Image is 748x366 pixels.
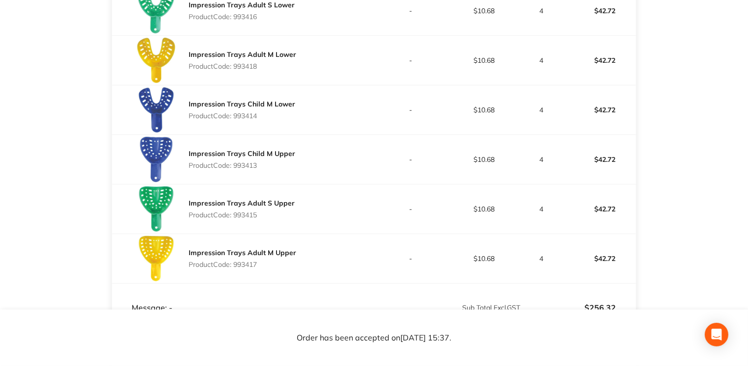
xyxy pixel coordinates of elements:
[563,98,635,122] p: $42.72
[189,112,295,120] p: Product Code: 993414
[375,7,447,15] p: -
[112,284,374,313] td: Message: -
[563,49,635,72] p: $42.72
[521,303,616,312] p: $256.32
[448,255,520,262] p: $10.68
[132,184,181,234] img: cnpndnhmag
[375,304,521,312] p: Sub Total Excl. GST
[448,205,520,213] p: $10.68
[563,247,635,270] p: $42.72
[189,0,295,9] a: Impression Trays Adult S Lower
[297,334,451,342] p: Order has been accepted on [DATE] 15:37 .
[375,205,447,213] p: -
[521,205,562,213] p: 4
[448,7,520,15] p: $10.68
[521,7,562,15] p: 4
[563,148,635,171] p: $42.72
[132,36,181,85] img: ODA2amZwaw
[132,85,181,134] img: NTFlOWM1MQ
[189,261,296,268] p: Product Code: 993417
[448,56,520,64] p: $10.68
[189,62,296,70] p: Product Code: 993418
[375,156,447,163] p: -
[448,156,520,163] p: $10.68
[189,149,295,158] a: Impression Trays Child M Upper
[189,211,295,219] p: Product Code: 993415
[375,106,447,114] p: -
[189,199,295,208] a: Impression Trays Adult S Upper
[189,13,295,21] p: Product Code: 993416
[521,56,562,64] p: 4
[132,135,181,184] img: YWdpbGRyOA
[521,106,562,114] p: 4
[189,248,296,257] a: Impression Trays Adult M Upper
[705,323,728,346] div: Open Intercom Messenger
[132,234,181,283] img: MmtrcTZrcA
[189,100,295,108] a: Impression Trays Child M Lower
[375,56,447,64] p: -
[375,255,447,262] p: -
[448,106,520,114] p: $10.68
[521,255,562,262] p: 4
[189,161,295,169] p: Product Code: 993413
[189,50,296,59] a: Impression Trays Adult M Lower
[521,156,562,163] p: 4
[563,197,635,221] p: $42.72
